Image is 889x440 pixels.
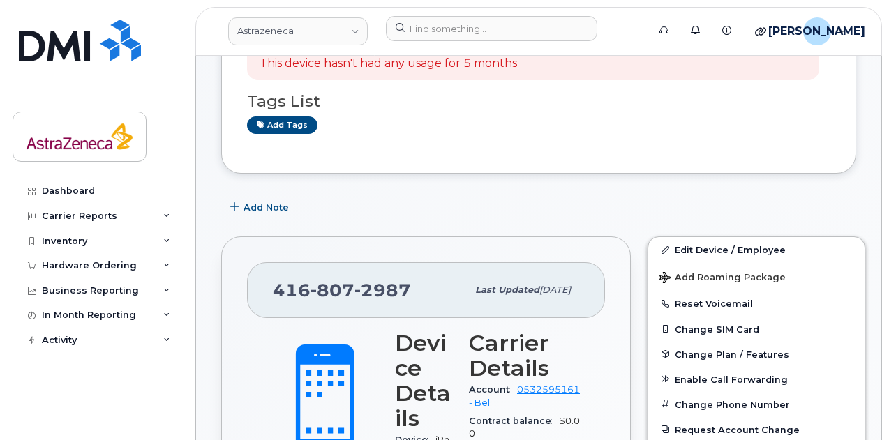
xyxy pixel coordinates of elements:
[469,331,580,381] h3: Carrier Details
[648,262,865,291] button: Add Roaming Package
[244,201,289,214] span: Add Note
[395,331,452,431] h3: Device Details
[228,17,368,45] a: Astrazeneca
[539,285,571,295] span: [DATE]
[648,392,865,417] button: Change Phone Number
[354,280,411,301] span: 2987
[273,280,411,301] span: 416
[793,17,856,45] div: Jamal Abdi
[648,237,865,262] a: Edit Device / Employee
[675,349,789,359] span: Change Plan / Features
[247,93,830,110] h3: Tags List
[247,116,317,134] a: Add tags
[648,291,865,316] button: Reset Voicemail
[675,374,788,384] span: Enable Call Forwarding
[745,17,791,45] div: Quicklinks
[648,342,865,367] button: Change Plan / Features
[386,16,597,41] input: Find something...
[311,280,354,301] span: 807
[469,416,559,426] span: Contract balance
[648,367,865,392] button: Enable Call Forwarding
[260,56,517,72] p: This device hasn't had any usage for 5 months
[659,272,786,285] span: Add Roaming Package
[475,285,539,295] span: Last updated
[469,384,517,395] span: Account
[648,317,865,342] button: Change SIM Card
[469,384,580,407] a: 0532595161 - Bell
[768,23,865,40] span: [PERSON_NAME]
[221,195,301,220] button: Add Note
